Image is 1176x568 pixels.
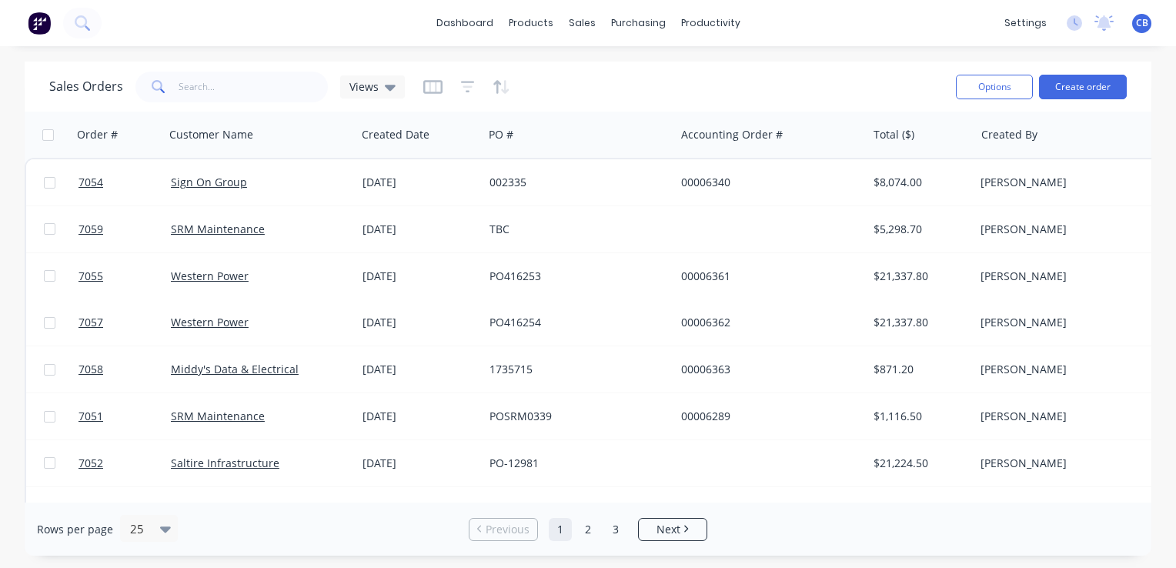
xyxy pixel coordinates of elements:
[362,222,477,237] div: [DATE]
[981,409,1151,424] div: [PERSON_NAME]
[874,127,914,142] div: Total ($)
[171,315,249,329] a: Western Power
[489,362,660,377] div: 1735715
[362,409,477,424] div: [DATE]
[79,487,171,533] a: 7021
[681,409,852,424] div: 00006289
[681,175,852,190] div: 00006340
[874,269,964,284] div: $21,337.80
[549,518,572,541] a: Page 1 is your current page
[997,12,1054,35] div: settings
[362,315,477,330] div: [DATE]
[429,12,501,35] a: dashboard
[362,127,429,142] div: Created Date
[79,253,171,299] a: 7055
[981,127,1037,142] div: Created By
[79,222,103,237] span: 7059
[681,127,783,142] div: Accounting Order #
[874,175,964,190] div: $8,074.00
[1136,16,1148,30] span: CB
[1039,75,1127,99] button: Create order
[49,79,123,94] h1: Sales Orders
[169,127,253,142] div: Customer Name
[362,269,477,284] div: [DATE]
[79,269,103,284] span: 7055
[681,315,852,330] div: 00006362
[489,456,660,471] div: PO-12981
[469,522,537,537] a: Previous page
[489,127,513,142] div: PO #
[171,222,265,236] a: SRM Maintenance
[171,409,265,423] a: SRM Maintenance
[79,175,103,190] span: 7054
[171,456,279,470] a: Saltire Infrastructure
[79,206,171,252] a: 7059
[981,362,1151,377] div: [PERSON_NAME]
[489,175,660,190] div: 002335
[79,159,171,205] a: 7054
[179,72,329,102] input: Search...
[981,222,1151,237] div: [PERSON_NAME]
[681,269,852,284] div: 00006361
[486,522,530,537] span: Previous
[981,315,1151,330] div: [PERSON_NAME]
[362,456,477,471] div: [DATE]
[349,79,379,95] span: Views
[79,299,171,346] a: 7057
[362,175,477,190] div: [DATE]
[79,456,103,471] span: 7052
[603,12,673,35] div: purchasing
[981,456,1151,471] div: [PERSON_NAME]
[874,315,964,330] div: $21,337.80
[604,518,627,541] a: Page 3
[489,409,660,424] div: POSRM0339
[981,269,1151,284] div: [PERSON_NAME]
[673,12,748,35] div: productivity
[501,12,561,35] div: products
[639,522,707,537] a: Next page
[874,409,964,424] div: $1,116.50
[656,522,680,537] span: Next
[874,456,964,471] div: $21,224.50
[874,362,964,377] div: $871.20
[79,346,171,393] a: 7058
[576,518,600,541] a: Page 2
[77,127,118,142] div: Order #
[489,315,660,330] div: PO416254
[28,12,51,35] img: Factory
[561,12,603,35] div: sales
[79,315,103,330] span: 7057
[874,222,964,237] div: $5,298.70
[463,518,713,541] ul: Pagination
[171,362,299,376] a: Middy's Data & Electrical
[171,269,249,283] a: Western Power
[362,362,477,377] div: [DATE]
[489,222,660,237] div: TBC
[79,440,171,486] a: 7052
[489,269,660,284] div: PO416253
[79,409,103,424] span: 7051
[79,362,103,377] span: 7058
[79,393,171,439] a: 7051
[681,362,852,377] div: 00006363
[37,522,113,537] span: Rows per page
[171,175,247,189] a: Sign On Group
[981,175,1151,190] div: [PERSON_NAME]
[956,75,1033,99] button: Options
